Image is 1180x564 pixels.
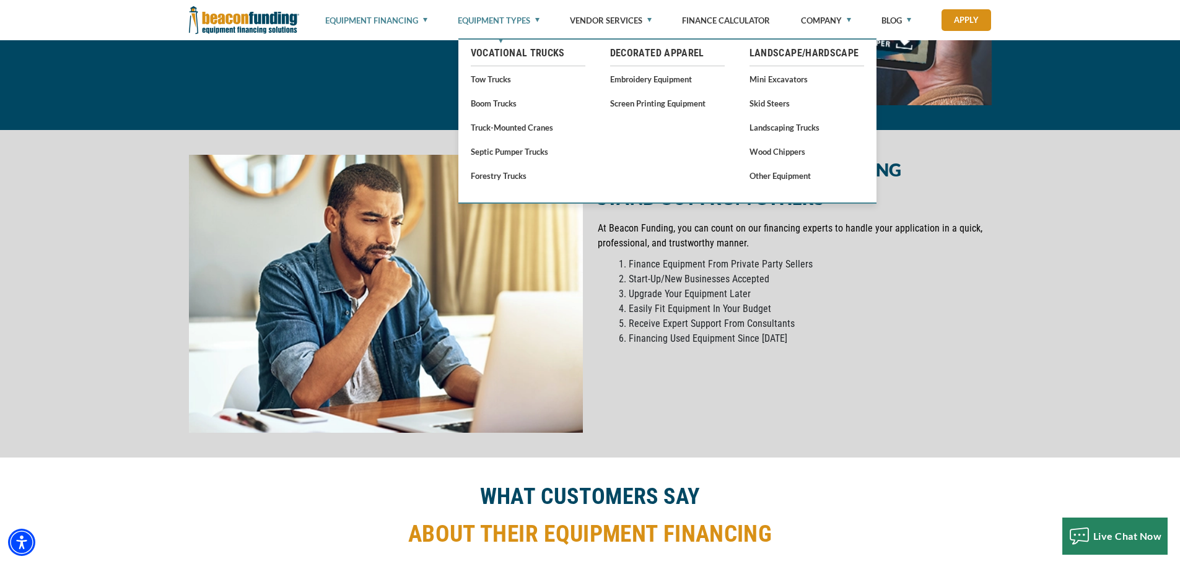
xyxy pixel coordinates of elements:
li: Financing Used Equipment Since [DATE] [629,331,992,346]
li: Upgrade Your Equipment Later [629,287,992,302]
p: At Beacon Funding, you can count on our financing experts to handle your application in a quick, ... [598,221,992,251]
a: Mini Excavators [750,71,864,87]
a: Boom Trucks [471,95,585,111]
a: Screen Printing Equipment [610,95,725,111]
a: Forestry Trucks [471,168,585,183]
a: Truck-Mounted Cranes [471,119,585,135]
span: 7 REASONS HOW BEACON FUNDING STAND OUT FROM OTHERS [598,159,902,209]
span: ABOUT THEIR EQUIPMENT FINANCING [408,520,772,547]
a: Apply [942,9,991,31]
li: Receive Expert Support From Consultants [629,316,992,331]
a: Landscape/Hardscape [750,46,864,61]
div: Accessibility Menu [8,529,35,556]
a: Embroidery Equipment [610,71,725,87]
a: Landscaping Trucks [750,119,864,135]
a: Wood Chippers [750,144,864,159]
img: Man looking at computer [189,155,583,433]
li: Finance Equipment From Private Party Sellers [629,257,992,272]
button: Live Chat Now [1062,518,1168,555]
a: Decorated Apparel [610,46,725,61]
li: Easily Fit Equipment In Your Budget [629,302,992,316]
span: Live Chat Now [1093,530,1162,542]
a: Vocational Trucks [471,46,585,61]
a: Tow Trucks [471,71,585,87]
a: Other Equipment [750,168,864,183]
a: Skid Steers [750,95,864,111]
h2: WHAT CUSTOMERS SAY [480,482,700,511]
a: Septic Pumper Trucks [471,144,585,159]
li: Start-Up/New Businesses Accepted [629,272,992,287]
